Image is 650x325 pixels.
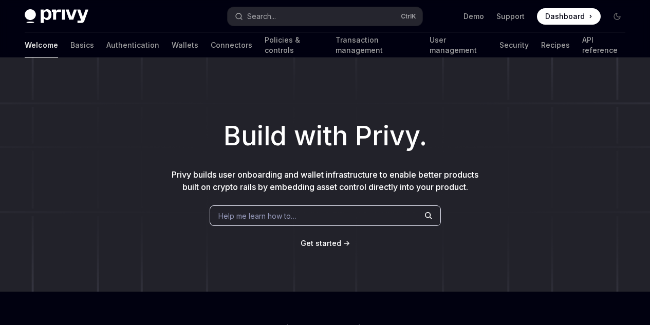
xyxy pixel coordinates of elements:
span: Dashboard [545,11,585,22]
a: Support [496,11,525,22]
button: Toggle dark mode [609,8,625,25]
a: Get started [301,238,341,248]
button: Search...CtrlK [228,7,422,26]
a: Recipes [541,33,570,58]
span: Get started [301,239,341,247]
span: Ctrl K [401,12,416,21]
a: Wallets [172,33,198,58]
a: User management [430,33,488,58]
a: API reference [582,33,625,58]
span: Privy builds user onboarding and wallet infrastructure to enable better products built on crypto ... [172,169,478,192]
span: Help me learn how to… [218,211,296,221]
a: Policies & controls [265,33,323,58]
a: Dashboard [537,8,601,25]
img: dark logo [25,9,88,24]
h1: Build with Privy. [16,116,634,156]
a: Transaction management [336,33,417,58]
a: Connectors [211,33,252,58]
a: Security [499,33,529,58]
div: Search... [247,10,276,23]
a: Basics [70,33,94,58]
a: Welcome [25,33,58,58]
a: Authentication [106,33,159,58]
a: Demo [463,11,484,22]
